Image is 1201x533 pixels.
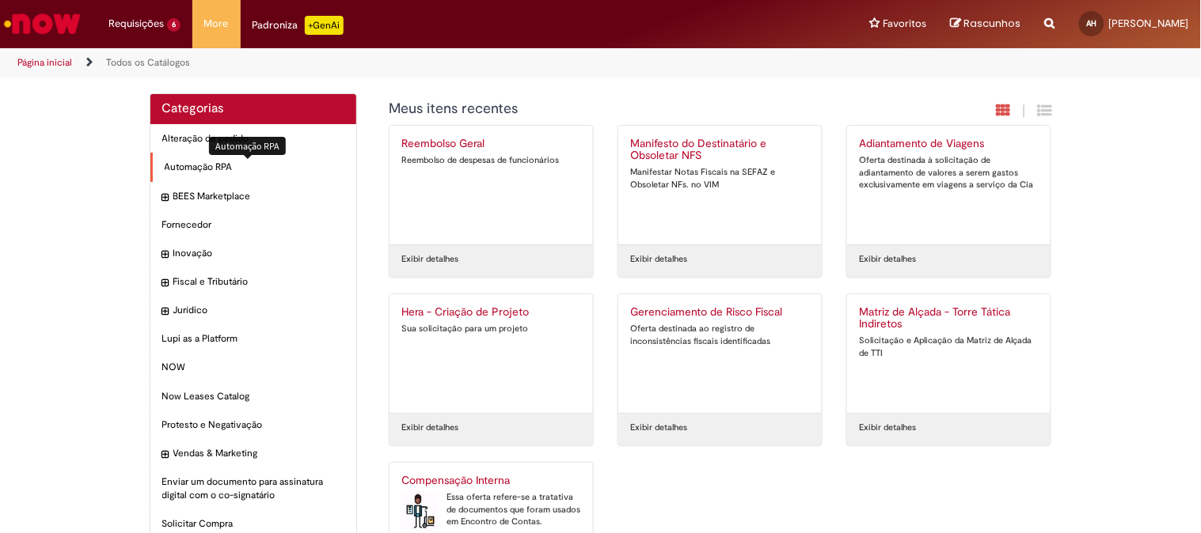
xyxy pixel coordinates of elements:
i: expandir categoria Inovação [162,247,169,263]
i: expandir categoria BEES Marketplace [162,190,169,206]
ul: Trilhas de página [12,48,789,77]
h2: Categorias [162,102,345,116]
a: Todos os Catálogos [106,56,190,69]
div: NOW [150,353,357,382]
span: Enviar um documento para assinatura digital com o co-signatário [162,475,345,502]
div: Padroniza [253,16,344,35]
span: BEES Marketplace [173,190,345,203]
h2: Gerenciamento de Risco Fiscal [630,306,810,319]
div: expandir categoria Vendas & Marketing Vendas & Marketing [150,439,357,468]
span: 6 [167,18,181,32]
a: Adiantamento de Viagens Oferta destinada à solicitação de adiantamento de valores a serem gastos ... [847,126,1051,244]
div: Enviar um documento para assinatura digital com o co-signatário [150,467,357,510]
span: Requisições [108,16,164,32]
a: Exibir detalhes [630,253,687,266]
a: Exibir detalhes [401,421,458,434]
div: expandir categoria Jurídico Jurídico [150,296,357,325]
i: Exibição de grade [1038,103,1052,118]
span: Jurídico [173,304,345,317]
span: Fornecedor [162,218,345,232]
span: | [1023,102,1026,120]
a: Rascunhos [951,17,1021,32]
h2: Manifesto do Destinatário e Obsoletar NFS [630,138,810,163]
div: Oferta destinada ao registro de inconsistências fiscais identificadas [630,323,810,347]
div: Now Leases Catalog [150,382,357,411]
p: +GenAi [305,16,344,35]
div: expandir categoria BEES Marketplace BEES Marketplace [150,182,357,211]
div: expandir categoria Inovação Inovação [150,239,357,268]
span: Automação RPA [165,161,345,174]
span: Vendas & Marketing [173,447,345,460]
a: Hera - Criação de Projeto Sua solicitação para um projeto [390,294,593,413]
div: Protesto e Negativação [150,410,357,440]
div: Reembolso de despesas de funcionários [401,154,581,167]
span: Solicitar Compra [162,517,345,531]
i: expandir categoria Vendas & Marketing [162,447,169,463]
span: Inovação [173,247,345,260]
i: expandir categoria Fiscal e Tributário [162,275,169,291]
span: AH [1087,18,1097,28]
div: Solicitação e Aplicação da Matriz de Alçada de TTI [859,335,1039,359]
div: expandir categoria Fiscal e Tributário Fiscal e Tributário [150,267,357,297]
span: NOW [162,361,345,374]
span: Now Leases Catalog [162,390,345,403]
a: Exibir detalhes [401,253,458,266]
h2: Adiantamento de Viagens [859,138,1039,150]
div: Automação RPA [209,137,286,155]
span: Fiscal e Tributário [173,275,345,289]
a: Exibir detalhes [859,253,916,266]
span: Protesto e Negativação [162,418,345,432]
a: Matriz de Alçada - Torre Tática Indiretos Solicitação e Aplicação da Matriz de Alçada de TTI [847,294,1051,413]
div: Sua solicitação para um projeto [401,323,581,335]
img: Compensação Interna [401,491,439,531]
a: Manifesto do Destinatário e Obsoletar NFS Manifestar Notas Fiscais na SEFAZ e Obsoletar NFs. no VIM [618,126,822,244]
div: Fornecedor [150,210,357,240]
div: Alteração de pedido [150,124,357,153]
a: Página inicial [17,56,72,69]
span: Lupi as a Platform [162,332,345,346]
div: Automação RPA [150,153,357,182]
a: Gerenciamento de Risco Fiscal Oferta destinada ao registro de inconsistências fiscais identificadas [618,294,822,413]
div: Oferta destinada à solicitação de adiantamento de valores a serem gastos exclusivamente em viagen... [859,154,1039,191]
h1: {"description":"","title":"Meus itens recentes"} Categoria [389,101,880,117]
a: Exibir detalhes [630,421,687,434]
span: Rascunhos [964,16,1021,31]
h2: Compensação Interna [401,474,581,487]
a: Reembolso Geral Reembolso de despesas de funcionários [390,126,593,244]
h2: Matriz de Alçada - Torre Tática Indiretos [859,306,1039,331]
h2: Hera - Criação de Projeto [401,306,581,319]
i: Exibição em cartão [997,103,1011,118]
span: Alteração de pedido [162,132,345,146]
h2: Reembolso Geral [401,138,581,150]
span: Favoritos [884,16,927,32]
span: [PERSON_NAME] [1109,17,1189,30]
div: Manifestar Notas Fiscais na SEFAZ e Obsoletar NFs. no VIM [630,166,810,191]
i: expandir categoria Jurídico [162,304,169,319]
div: Lupi as a Platform [150,324,357,353]
div: Essa oferta refere-se a tratativa de documentos que foram usados em Encontro de Contas. [401,491,581,528]
a: Exibir detalhes [859,421,916,434]
span: More [204,16,229,32]
img: ServiceNow [2,8,83,40]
